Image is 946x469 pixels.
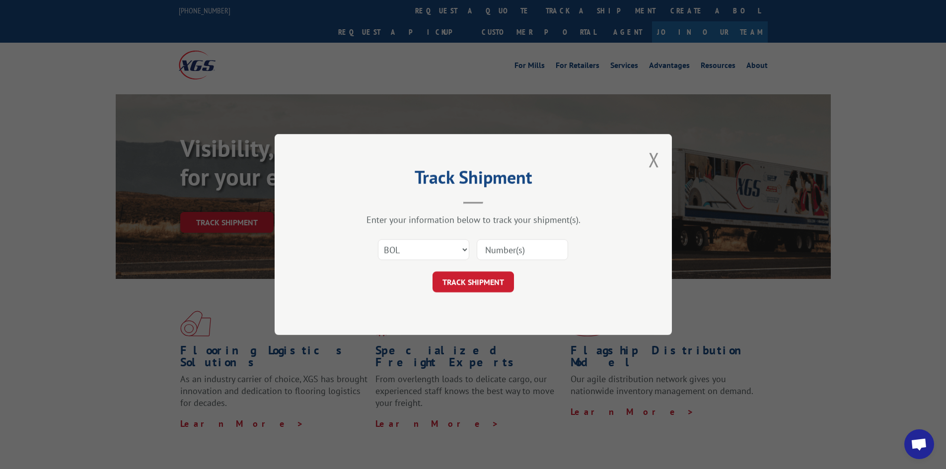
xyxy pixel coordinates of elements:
input: Number(s) [477,239,568,260]
div: Open chat [904,429,934,459]
h2: Track Shipment [324,170,622,189]
button: TRACK SHIPMENT [433,271,514,292]
div: Enter your information below to track your shipment(s). [324,214,622,225]
button: Close modal [649,146,659,173]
